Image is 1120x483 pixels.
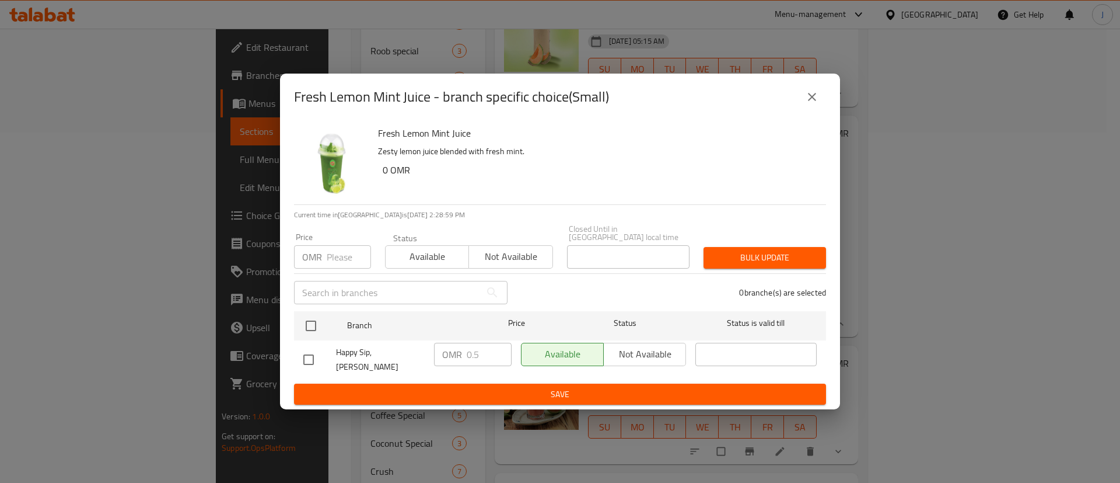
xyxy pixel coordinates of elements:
[739,287,826,298] p: 0 branche(s) are selected
[336,345,425,374] span: Happy Sip, [PERSON_NAME]
[385,245,469,269] button: Available
[695,316,817,331] span: Status is valid till
[798,83,826,111] button: close
[383,162,817,178] h6: 0 OMR
[327,245,371,269] input: Please enter price
[467,343,512,366] input: Please enter price
[294,384,826,405] button: Save
[302,250,322,264] p: OMR
[713,251,817,265] span: Bulk update
[378,125,817,141] h6: Fresh Lemon Mint Juice
[347,318,468,333] span: Branch
[294,88,609,106] h2: Fresh Lemon Mint Juice - branch specific choice(Small)
[294,281,481,304] input: Search in branches
[474,248,548,265] span: Not available
[468,245,552,269] button: Not available
[442,348,462,362] p: OMR
[565,316,686,331] span: Status
[294,210,826,220] p: Current time in [GEOGRAPHIC_DATA] is [DATE] 2:28:59 PM
[390,248,464,265] span: Available
[303,387,817,402] span: Save
[378,144,817,159] p: Zesty lemon juice blended with fresh mint.
[478,316,555,331] span: Price
[294,125,369,200] img: Fresh Lemon Mint Juice
[703,247,826,269] button: Bulk update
